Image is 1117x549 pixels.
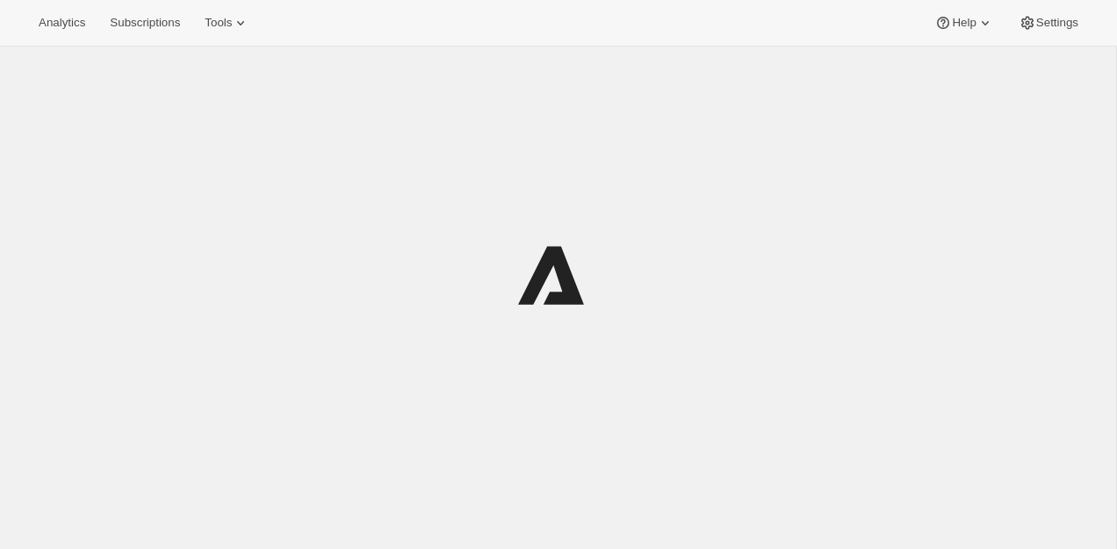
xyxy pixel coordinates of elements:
span: Analytics [39,16,85,30]
span: Subscriptions [110,16,180,30]
button: Subscriptions [99,11,191,35]
button: Help [924,11,1004,35]
button: Analytics [28,11,96,35]
button: Tools [194,11,260,35]
button: Settings [1008,11,1089,35]
span: Help [952,16,976,30]
span: Settings [1036,16,1078,30]
span: Tools [205,16,232,30]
